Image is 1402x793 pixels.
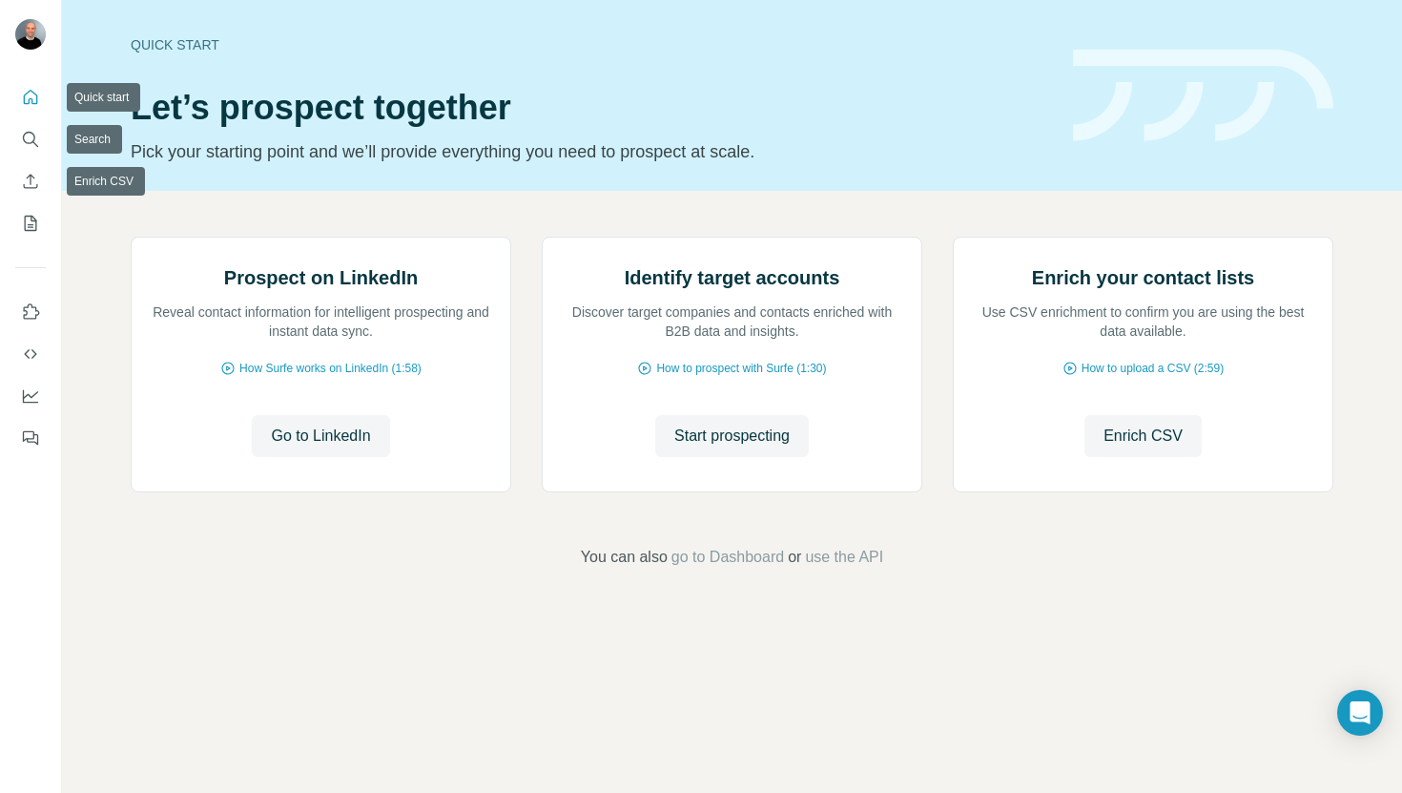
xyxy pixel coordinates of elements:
[131,89,1050,127] h1: Let’s prospect together
[805,546,883,569] button: use the API
[15,19,46,50] img: Avatar
[625,264,840,291] h2: Identify target accounts
[15,421,46,455] button: Feedback
[15,295,46,329] button: Use Surfe on LinkedIn
[15,337,46,371] button: Use Surfe API
[788,546,801,569] span: or
[15,122,46,157] button: Search
[224,264,418,291] h2: Prospect on LinkedIn
[674,425,790,448] span: Start prospecting
[1337,690,1383,736] div: Open Intercom Messenger
[655,415,809,457] button: Start prospecting
[271,425,370,448] span: Go to LinkedIn
[973,303,1313,341] p: Use CSV enrichment to confirm you are using the best data available.
[131,35,1050,54] div: Quick start
[15,80,46,115] button: Quick start
[15,164,46,198] button: Enrich CSV
[562,303,902,341] p: Discover target companies and contacts enriched with B2B data and insights.
[671,546,784,569] button: go to Dashboard
[151,303,491,341] p: Reveal contact information for intelligent prospecting and instant data sync.
[131,138,1050,165] p: Pick your starting point and we’ll provide everything you need to prospect at scale.
[656,360,826,377] span: How to prospect with Surfe (1:30)
[252,415,389,457] button: Go to LinkedIn
[15,379,46,413] button: Dashboard
[1073,50,1333,142] img: banner
[581,546,668,569] span: You can also
[1084,415,1202,457] button: Enrich CSV
[15,206,46,240] button: My lists
[239,360,422,377] span: How Surfe works on LinkedIn (1:58)
[1082,360,1224,377] span: How to upload a CSV (2:59)
[1103,425,1183,448] span: Enrich CSV
[1032,264,1254,291] h2: Enrich your contact lists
